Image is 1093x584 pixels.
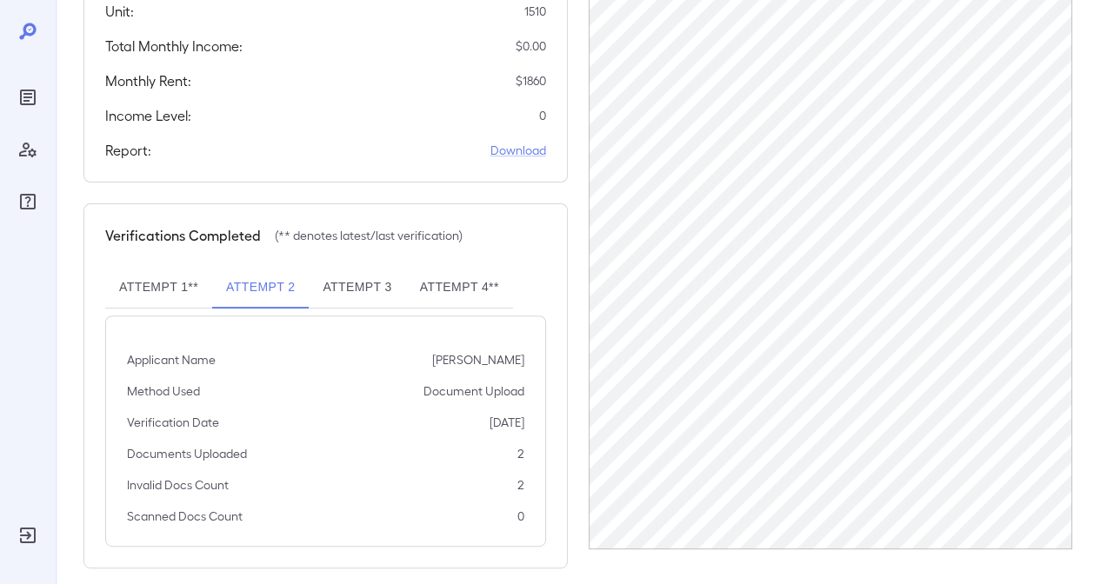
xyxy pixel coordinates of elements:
p: [PERSON_NAME] [432,351,524,368]
div: Reports [14,83,42,111]
p: Document Upload [423,382,524,400]
p: $ 1860 [516,72,546,90]
p: 2 [517,476,524,494]
button: Attempt 2 [212,267,309,309]
p: $ 0.00 [516,37,546,55]
h5: Unit: [105,1,134,22]
h5: Income Level: [105,105,191,126]
p: Invalid Docs Count [127,476,229,494]
a: Download [490,142,546,159]
div: FAQ [14,188,42,216]
div: Manage Users [14,136,42,163]
p: 0 [539,107,546,124]
h5: Verifications Completed [105,225,261,246]
p: 0 [517,508,524,525]
div: Log Out [14,521,42,549]
p: Verification Date [127,414,219,431]
h5: Monthly Rent: [105,70,191,91]
p: (** denotes latest/last verification) [275,227,463,244]
p: [DATE] [490,414,524,431]
button: Attempt 4** [406,267,513,309]
p: Method Used [127,382,200,400]
button: Attempt 3 [309,267,405,309]
p: 1510 [524,3,546,20]
p: Scanned Docs Count [127,508,243,525]
button: Attempt 1** [105,267,212,309]
h5: Total Monthly Income: [105,36,243,56]
p: Documents Uploaded [127,445,247,462]
h5: Report: [105,140,151,161]
p: Applicant Name [127,351,216,368]
p: 2 [517,445,524,462]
